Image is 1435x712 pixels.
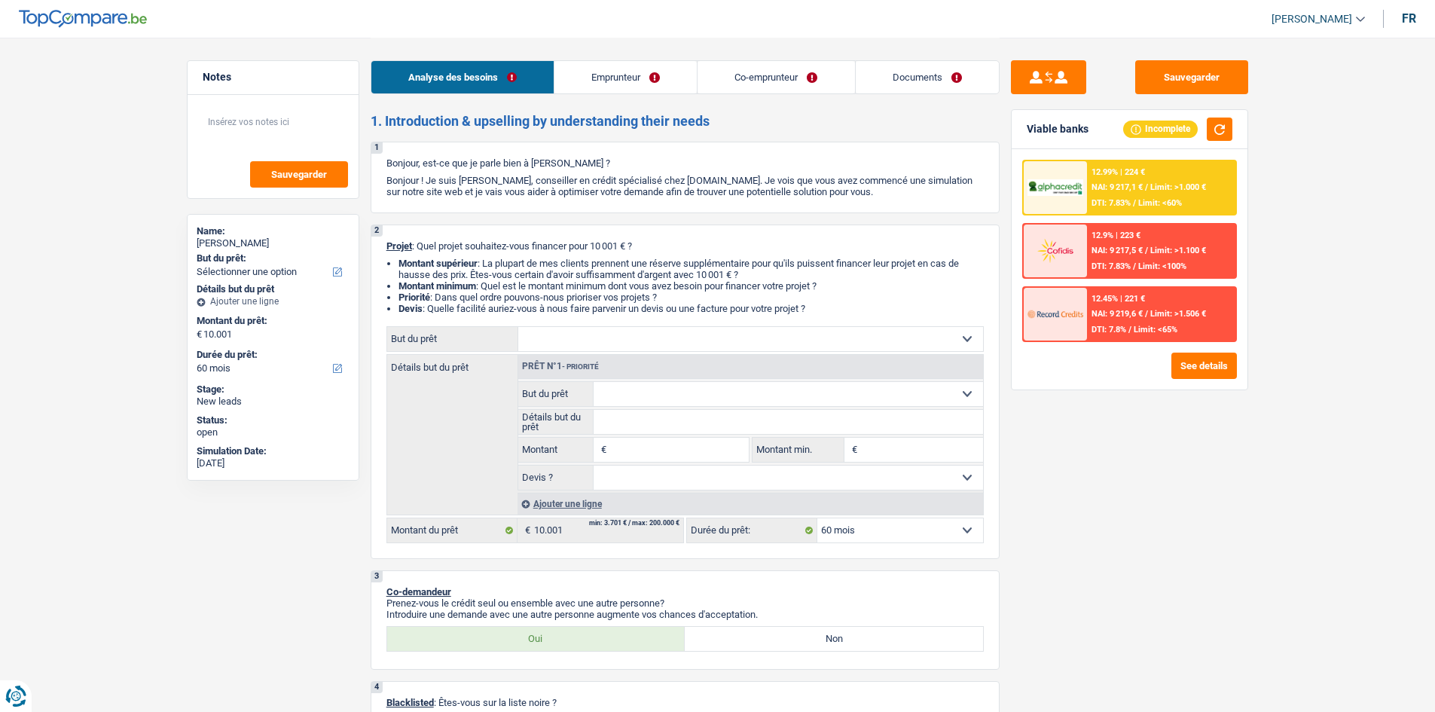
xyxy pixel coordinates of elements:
[1171,353,1237,379] button: See details
[371,225,383,237] div: 2
[1134,325,1177,335] span: Limit: <65%
[1092,294,1145,304] div: 12.45% | 221 €
[398,280,984,292] li: : Quel est le montant minimum dont vous avez besoin pour financer votre projet ?
[1092,309,1143,319] span: NAI: 9 219,6 €
[698,61,854,93] a: Co-emprunteur
[594,438,610,462] span: €
[518,382,594,406] label: But du prêt
[685,627,983,651] label: Non
[197,457,350,469] div: [DATE]
[386,240,984,252] p: : Quel projet souhaitez-vous financer pour 10 001 € ?
[197,414,350,426] div: Status:
[1128,325,1131,335] span: /
[387,518,518,542] label: Montant du prêt
[197,296,350,307] div: Ajouter une ligne
[518,466,594,490] label: Devis ?
[1027,300,1083,328] img: Record Credits
[1138,261,1186,271] span: Limit: <100%
[386,609,984,620] p: Introduire une demande avec une autre personne augmente vos chances d'acceptation.
[371,61,554,93] a: Analyse des besoins
[1150,309,1206,319] span: Limit: >1.506 €
[19,10,147,28] img: TopCompare Logo
[250,161,348,188] button: Sauvegarder
[1092,325,1126,335] span: DTI: 7.8%
[518,438,594,462] label: Montant
[1092,261,1131,271] span: DTI: 7.83%
[1150,182,1206,192] span: Limit: >1.000 €
[1027,123,1088,136] div: Viable banks
[387,327,518,351] label: But du prêt
[386,157,984,169] p: Bonjour, est-ce que je parle bien à [PERSON_NAME] ?
[398,303,984,314] li: : Quelle facilité auriez-vous à nous faire parvenir un devis ou une facture pour votre projet ?
[562,362,599,371] span: - Priorité
[1272,13,1352,26] span: [PERSON_NAME]
[387,627,685,651] label: Oui
[197,283,350,295] div: Détails but du prêt
[1123,121,1198,137] div: Incomplete
[1135,60,1248,94] button: Sauvegarder
[1027,237,1083,264] img: Cofidis
[197,396,350,408] div: New leads
[197,315,347,327] label: Montant du prêt:
[371,142,383,154] div: 1
[398,258,984,280] li: : La plupart de mes clients prennent une réserve supplémentaire pour qu'ils puissent financer leu...
[371,571,383,582] div: 3
[203,71,343,84] h5: Notes
[197,349,347,361] label: Durée du prêt:
[1092,231,1140,240] div: 12.9% | 223 €
[197,237,350,249] div: [PERSON_NAME]
[386,240,412,252] span: Projet
[1133,261,1136,271] span: /
[398,303,423,314] span: Devis
[1145,309,1148,319] span: /
[1150,246,1206,255] span: Limit: >1.100 €
[1092,198,1131,208] span: DTI: 7.83%
[197,252,347,264] label: But du prêt:
[1138,198,1182,208] span: Limit: <60%
[386,597,984,609] p: Prenez-vous le crédit seul ou ensemble avec une autre personne?
[1027,179,1083,197] img: AlphaCredit
[197,445,350,457] div: Simulation Date:
[1145,182,1148,192] span: /
[197,426,350,439] div: open
[589,520,679,527] div: min: 3.701 € / max: 200.000 €
[398,292,430,303] strong: Priorité
[1145,246,1148,255] span: /
[398,280,476,292] strong: Montant minimum
[1133,198,1136,208] span: /
[197,384,350,396] div: Stage:
[1092,246,1143,255] span: NAI: 9 217,5 €
[554,61,697,93] a: Emprunteur
[856,61,999,93] a: Documents
[518,493,983,515] div: Ajouter une ligne
[386,586,451,597] span: Co-demandeur
[398,258,478,269] strong: Montant supérieur
[518,410,594,434] label: Détails but du prêt
[687,518,817,542] label: Durée du prêt:
[1092,182,1143,192] span: NAI: 9 217,1 €
[197,328,202,341] span: €
[518,518,534,542] span: €
[371,682,383,693] div: 4
[271,170,327,179] span: Sauvegarder
[844,438,861,462] span: €
[386,697,434,708] span: Blacklisted
[1259,7,1365,32] a: [PERSON_NAME]
[518,362,603,371] div: Prêt n°1
[1092,167,1145,177] div: 12.99% | 224 €
[398,292,984,303] li: : Dans quel ordre pouvons-nous prioriser vos projets ?
[387,355,518,372] label: Détails but du prêt
[386,175,984,197] p: Bonjour ! Je suis [PERSON_NAME], conseiller en crédit spécialisé chez [DOMAIN_NAME]. Je vois que ...
[753,438,844,462] label: Montant min.
[371,113,1000,130] h2: 1. Introduction & upselling by understanding their needs
[197,225,350,237] div: Name:
[1402,11,1416,26] div: fr
[386,697,984,708] p: : Êtes-vous sur la liste noire ?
